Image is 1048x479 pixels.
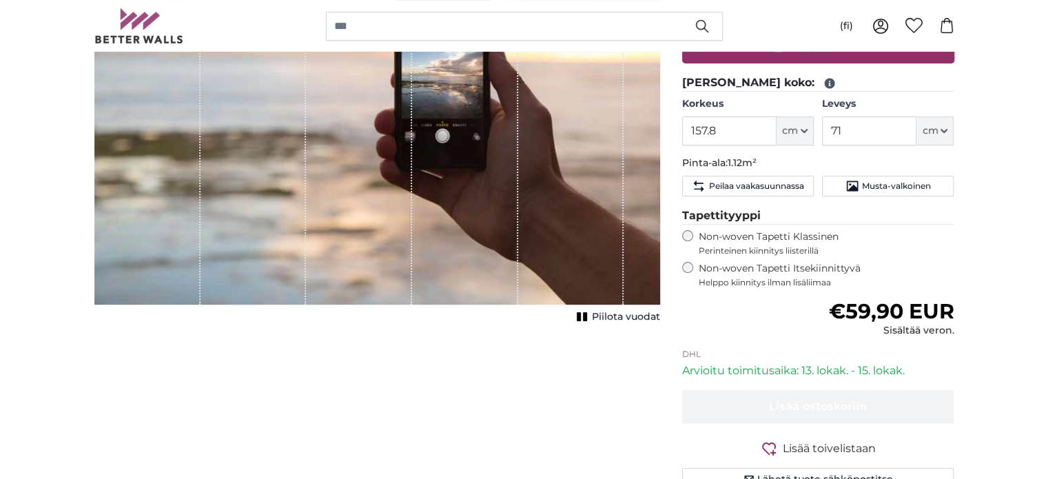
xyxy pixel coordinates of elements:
span: Helppo kiinnitys ilman lisäliimaa [699,277,954,288]
button: cm [777,116,814,145]
span: 1.12m² [728,156,757,169]
span: cm [782,124,798,138]
span: Musta-valkoinen [862,181,931,192]
button: (fi) [829,14,864,39]
button: Lisää ostoskoriin [682,390,954,423]
span: €59,90 EUR [828,298,954,324]
p: Arvioitu toimitusaika: 13. lokak. - 15. lokak. [682,363,954,379]
div: Sisältää veron. [828,324,954,338]
label: Korkeus [682,97,814,111]
span: Lisää toivelistaan [783,440,876,457]
span: Perinteinen kiinnitys liisterillä [699,245,954,256]
span: Peilaa vaakasuunnassa [708,181,803,192]
legend: Tapettityyppi [682,207,954,225]
button: Piilota vuodat [573,307,660,327]
label: Non-woven Tapetti Itsekiinnittyvä [699,262,954,288]
label: Non-woven Tapetti Klassinen [699,230,954,256]
legend: [PERSON_NAME] koko: [682,74,954,92]
span: cm [922,124,938,138]
img: Betterwalls [94,8,184,43]
button: Musta-valkoinen [822,176,954,196]
p: DHL [682,349,954,360]
span: Piilota vuodat [592,310,660,324]
span: Lisää ostoskoriin [769,400,867,413]
button: Peilaa vaakasuunnassa [682,176,814,196]
button: cm [916,116,954,145]
button: Lisää toivelistaan [682,440,954,457]
p: Pinta-ala: [682,156,954,170]
label: Leveys [822,97,954,111]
